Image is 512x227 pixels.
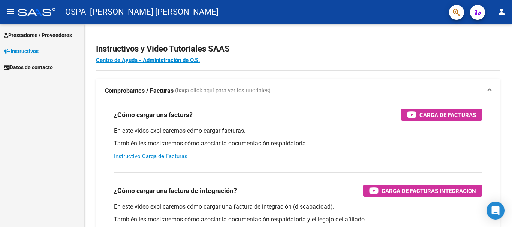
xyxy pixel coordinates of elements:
span: Instructivos [4,47,39,55]
span: Carga de Facturas [419,110,476,120]
mat-icon: person [497,7,506,16]
h3: ¿Cómo cargar una factura de integración? [114,185,237,196]
p: También les mostraremos cómo asociar la documentación respaldatoria. [114,139,482,148]
h3: ¿Cómo cargar una factura? [114,110,193,120]
h2: Instructivos y Video Tutoriales SAAS [96,42,500,56]
p: En este video explicaremos cómo cargar facturas. [114,127,482,135]
span: Datos de contacto [4,63,53,71]
span: - [PERSON_NAME] [PERSON_NAME] [86,4,219,20]
span: (haga click aquí para ver los tutoriales) [175,87,271,95]
span: Carga de Facturas Integración [382,186,476,196]
a: Centro de Ayuda - Administración de O.S. [96,57,200,64]
span: - OSPA [59,4,86,20]
mat-icon: menu [6,7,15,16]
span: Prestadores / Proveedores [4,31,72,39]
button: Carga de Facturas [401,109,482,121]
p: En este video explicaremos cómo cargar una factura de integración (discapacidad). [114,203,482,211]
mat-expansion-panel-header: Comprobantes / Facturas (haga click aquí para ver los tutoriales) [96,79,500,103]
button: Carga de Facturas Integración [363,185,482,197]
a: Instructivo Carga de Facturas [114,153,187,160]
strong: Comprobantes / Facturas [105,87,174,95]
div: Open Intercom Messenger [487,202,505,220]
p: También les mostraremos cómo asociar la documentación respaldatoria y el legajo del afiliado. [114,215,482,224]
